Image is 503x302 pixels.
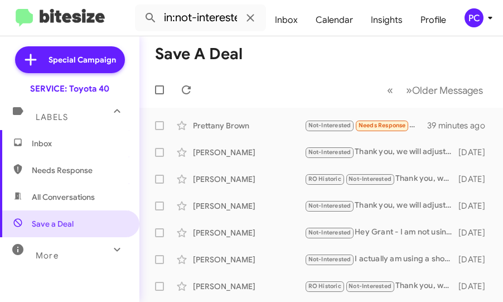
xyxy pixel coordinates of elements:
span: Not-Interested [349,175,391,183]
span: Not-Interested [308,148,351,156]
div: Thank you, we will adjust our records. [304,199,458,212]
span: All Conversations [32,191,95,203]
span: Not-Interested [349,282,391,290]
div: [DATE] [458,174,494,185]
div: [PERSON_NAME] [193,281,304,292]
span: Save a Deal [32,218,74,229]
div: Thank you, we will adjust our records. [304,146,458,159]
a: Insights [362,4,412,36]
a: Profile [412,4,455,36]
span: Not-Interested [308,202,351,209]
span: « [387,83,393,97]
div: [DATE] [458,254,494,265]
div: [PERSON_NAME] [193,174,304,185]
a: Calendar [307,4,362,36]
span: RO Historic [308,282,341,290]
div: Hey Grant - I am not using the Toyota anymore. Thanks!! [304,226,458,239]
a: Inbox [266,4,307,36]
span: Not-Interested [308,229,351,236]
span: Not-Interested [308,256,351,263]
div: [PERSON_NAME] [193,147,304,158]
div: PC [465,8,483,27]
span: Older Messages [412,84,483,97]
div: [DATE] [458,200,494,212]
div: Will do - thank you! [304,119,427,132]
span: » [406,83,412,97]
div: [PERSON_NAME] [193,200,304,212]
div: [DATE] [458,147,494,158]
span: Inbox [32,138,127,149]
span: Needs Response [32,165,127,176]
span: Not-Interested [308,122,351,129]
div: Prettany Brown [193,120,304,131]
a: Special Campaign [15,46,125,73]
div: [PERSON_NAME] [193,254,304,265]
span: Needs Response [359,122,406,129]
div: [DATE] [458,227,494,238]
span: Special Campaign [49,54,116,65]
div: Thank you, we will adjust our records. [304,280,458,293]
button: PC [455,8,491,27]
h1: Save a Deal [155,45,243,63]
div: 39 minutes ago [427,120,494,131]
button: Previous [380,79,400,102]
div: [PERSON_NAME] [193,227,304,238]
input: Search [135,4,266,31]
span: Labels [36,112,68,122]
div: Thank you, we will adjust our records. [304,172,458,185]
div: SERVICE: Toyota 40 [30,83,109,94]
span: RO Historic [308,175,341,183]
button: Next [399,79,490,102]
div: [DATE] [458,281,494,292]
nav: Page navigation example [381,79,490,102]
div: I actually am using a shop by my work for maintenance it is more convenient but thank you anyway [304,253,458,266]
